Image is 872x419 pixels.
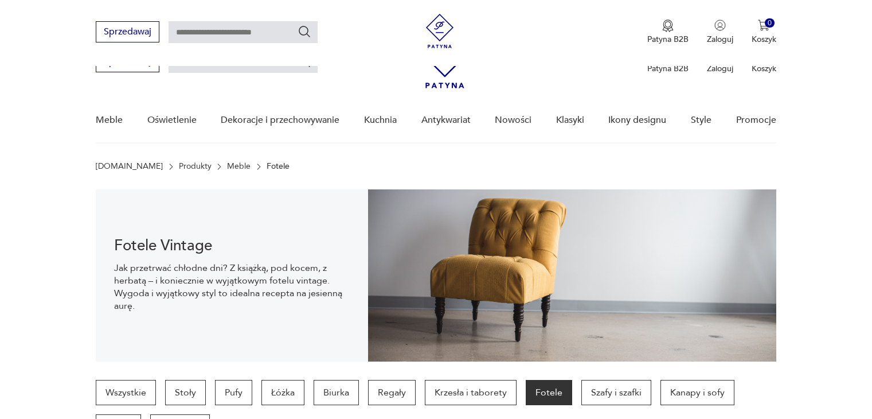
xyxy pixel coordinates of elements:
a: [DOMAIN_NAME] [96,162,163,171]
a: Ikona medaluPatyna B2B [647,20,689,45]
button: Szukaj [298,25,311,38]
a: Wszystkie [96,380,156,405]
a: Meble [96,98,123,142]
a: Szafy i szafki [581,380,651,405]
button: Sprzedawaj [96,21,159,42]
p: Zaloguj [707,63,733,74]
a: Fotele [526,380,572,405]
a: Łóżka [261,380,304,405]
p: Koszyk [752,34,776,45]
img: Ikonka użytkownika [714,20,726,31]
a: Antykwariat [421,98,471,142]
a: Nowości [495,98,531,142]
p: Patyna B2B [647,63,689,74]
p: Patyna B2B [647,34,689,45]
a: Promocje [736,98,776,142]
a: Regały [368,380,416,405]
a: Stoły [165,380,206,405]
a: Kuchnia [364,98,397,142]
a: Oświetlenie [147,98,197,142]
img: 9275102764de9360b0b1aa4293741aa9.jpg [368,189,776,362]
img: Patyna - sklep z meblami i dekoracjami vintage [423,14,457,48]
div: 0 [765,18,775,28]
a: Ikony designu [608,98,666,142]
img: Ikona medalu [662,20,674,32]
a: Sprzedawaj [96,29,159,37]
a: Produkty [179,162,212,171]
button: 0Koszyk [752,20,776,45]
a: Klasyki [556,98,584,142]
a: Pufy [215,380,252,405]
h1: Fotele Vintage [114,239,350,253]
a: Kanapy i sofy [660,380,734,405]
p: Zaloguj [707,34,733,45]
a: Sprzedawaj [96,59,159,67]
a: Meble [227,162,251,171]
button: Zaloguj [707,20,733,45]
img: Ikona koszyka [758,20,769,31]
a: Style [691,98,711,142]
a: Dekoracje i przechowywanie [221,98,339,142]
p: Fotele [267,162,290,171]
a: Krzesła i taborety [425,380,517,405]
p: Jak przetrwać chłodne dni? Z książką, pod kocem, z herbatą – i koniecznie w wyjątkowym fotelu vin... [114,262,350,312]
p: Koszyk [752,63,776,74]
button: Patyna B2B [647,20,689,45]
a: Biurka [314,380,359,405]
